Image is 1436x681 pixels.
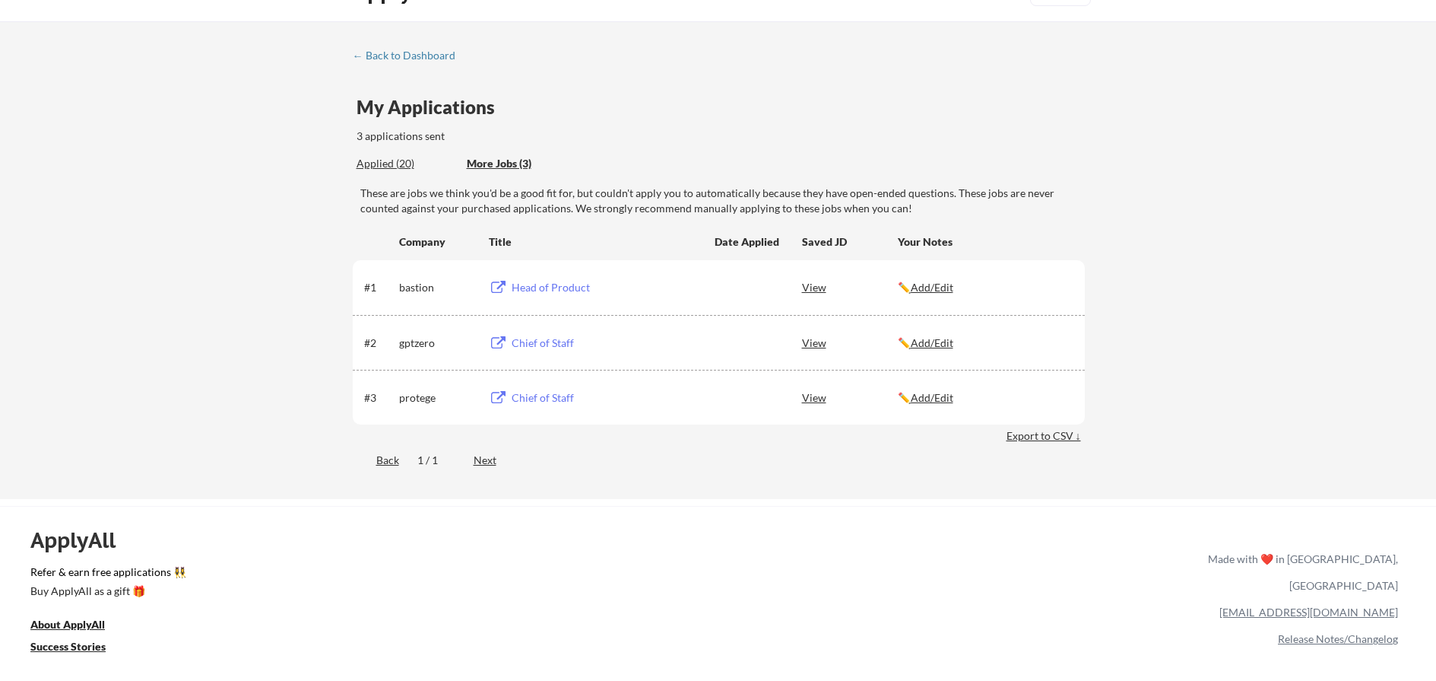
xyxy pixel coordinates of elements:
div: More Jobs (3) [467,156,579,171]
a: ← Back to Dashboard [353,49,467,65]
div: These are jobs we think you'd be a good fit for, but couldn't apply you to automatically because ... [360,186,1085,215]
div: Company [399,234,475,250]
a: [EMAIL_ADDRESS][DOMAIN_NAME] [1219,606,1398,619]
div: Next [474,453,514,468]
div: Export to CSV ↓ [1006,428,1085,444]
div: These are all the jobs you've been applied to so far. [357,156,455,172]
div: ✏️ [898,390,1071,406]
u: Add/Edit [911,281,953,294]
a: Buy ApplyAll as a gift 🎁 [30,583,182,602]
a: Refer & earn free applications 👯‍♀️ [30,567,890,583]
div: Applied (20) [357,156,455,171]
div: Buy ApplyAll as a gift 🎁 [30,586,182,597]
div: Chief of Staff [512,336,700,351]
u: Add/Edit [911,391,953,404]
div: View [802,329,898,356]
div: Saved JD [802,228,898,255]
a: Release Notes/Changelog [1278,632,1398,645]
div: ✏️ [898,336,1071,351]
u: Add/Edit [911,336,953,349]
div: Chief of Staff [512,390,700,406]
div: bastion [399,280,475,295]
div: #2 [364,336,394,351]
div: Back [353,453,399,468]
div: protege [399,390,475,406]
div: 3 applications sent [357,129,651,144]
u: Success Stories [30,640,106,653]
div: #1 [364,280,394,295]
div: 1 / 1 [417,453,455,468]
div: #3 [364,390,394,406]
div: Date Applied [715,234,781,250]
a: About ApplyAll [30,616,126,635]
div: Title [489,234,700,250]
a: Success Stories [30,638,126,657]
div: ← Back to Dashboard [353,50,467,61]
div: View [802,273,898,301]
div: View [802,383,898,411]
div: Made with ❤️ in [GEOGRAPHIC_DATA], [GEOGRAPHIC_DATA] [1202,546,1398,599]
div: gptzero [399,336,475,351]
div: My Applications [357,98,507,116]
div: ✏️ [898,280,1071,295]
div: These are job applications we think you'd be a good fit for, but couldn't apply you to automatica... [467,156,579,172]
div: Head of Product [512,280,700,295]
u: About ApplyAll [30,618,105,631]
div: ApplyAll [30,527,133,553]
div: Your Notes [898,234,1071,250]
